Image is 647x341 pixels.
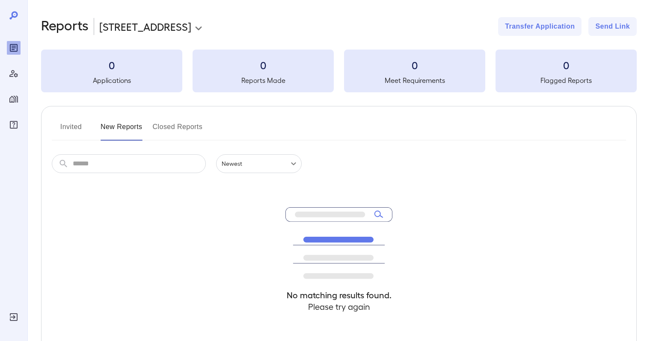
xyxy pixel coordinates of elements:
h4: No matching results found. [285,289,392,301]
h4: Please try again [285,301,392,312]
h5: Flagged Reports [496,75,637,85]
div: Reports [7,41,21,55]
div: Manage Properties [7,92,21,106]
h5: Reports Made [193,75,334,85]
h3: 0 [41,58,182,72]
div: Manage Users [7,67,21,80]
h3: 0 [496,58,637,72]
h5: Applications [41,75,182,85]
button: Send Link [588,17,637,36]
div: Log Out [7,310,21,324]
button: New Reports [101,120,142,141]
h5: Meet Requirements [344,75,485,85]
button: Transfer Application [498,17,582,36]
div: FAQ [7,118,21,132]
h3: 0 [193,58,334,72]
h2: Reports [41,17,89,36]
button: Closed Reports [153,120,203,141]
h3: 0 [344,58,485,72]
summary: 0Applications0Reports Made0Meet Requirements0Flagged Reports [41,50,637,92]
p: [STREET_ADDRESS] [99,20,191,33]
button: Invited [52,120,90,141]
div: Newest [216,154,302,173]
